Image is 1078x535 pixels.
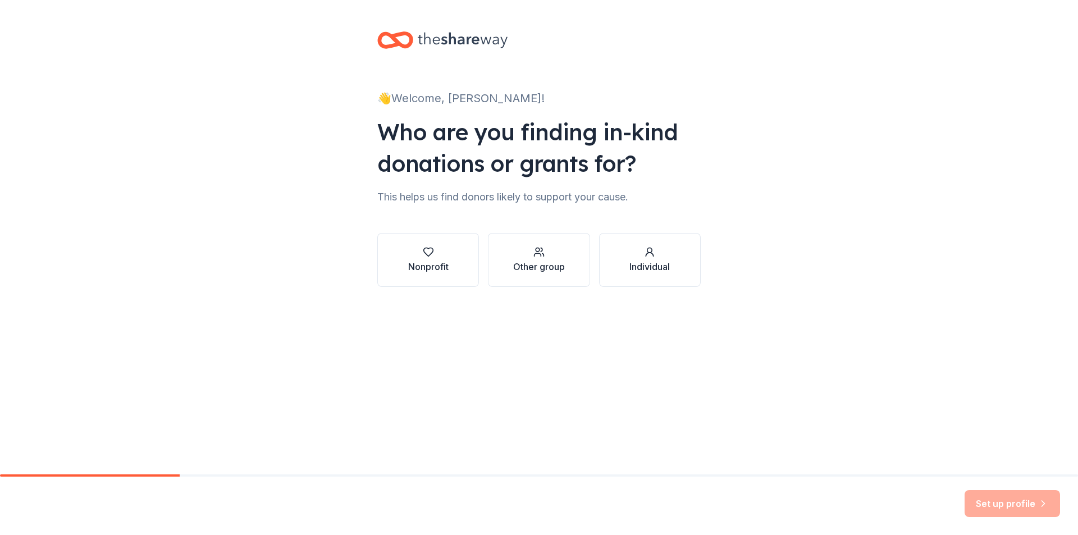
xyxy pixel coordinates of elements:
[377,188,701,206] div: This helps us find donors likely to support your cause.
[488,233,590,287] button: Other group
[408,260,449,273] div: Nonprofit
[629,260,670,273] div: Individual
[599,233,701,287] button: Individual
[377,233,479,287] button: Nonprofit
[377,116,701,179] div: Who are you finding in-kind donations or grants for?
[377,89,701,107] div: 👋 Welcome, [PERSON_NAME]!
[513,260,565,273] div: Other group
